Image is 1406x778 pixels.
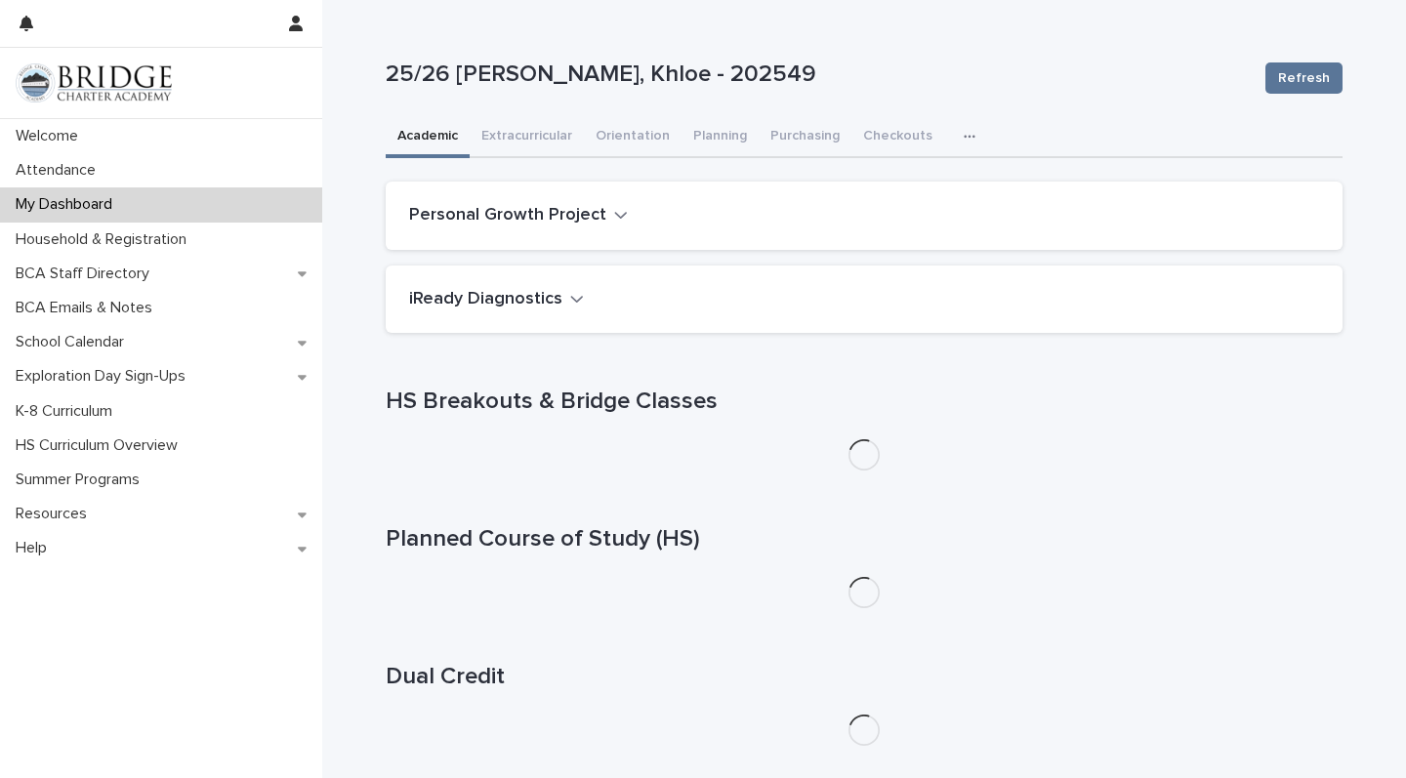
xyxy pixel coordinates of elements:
[8,505,103,523] p: Resources
[8,230,202,249] p: Household & Registration
[8,436,193,455] p: HS Curriculum Overview
[8,195,128,214] p: My Dashboard
[8,265,165,283] p: BCA Staff Directory
[16,63,172,102] img: V1C1m3IdTEidaUdm9Hs0
[409,289,584,310] button: iReady Diagnostics
[386,388,1343,416] h1: HS Breakouts & Bridge Classes
[1265,62,1343,94] button: Refresh
[8,333,140,351] p: School Calendar
[409,205,606,226] h2: Personal Growth Project
[409,289,562,310] h2: iReady Diagnostics
[409,205,628,226] button: Personal Growth Project
[8,367,201,386] p: Exploration Day Sign-Ups
[386,525,1343,553] h1: Planned Course of Study (HS)
[1278,68,1330,88] span: Refresh
[851,117,944,158] button: Checkouts
[386,117,470,158] button: Academic
[8,539,62,557] p: Help
[682,117,759,158] button: Planning
[8,299,168,317] p: BCA Emails & Notes
[759,117,851,158] button: Purchasing
[386,61,1250,89] p: 25/26 [PERSON_NAME], Khloe - 202549
[8,161,111,180] p: Attendance
[8,471,155,489] p: Summer Programs
[8,127,94,145] p: Welcome
[470,117,584,158] button: Extracurricular
[8,402,128,421] p: K-8 Curriculum
[386,663,1343,691] h1: Dual Credit
[584,117,682,158] button: Orientation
